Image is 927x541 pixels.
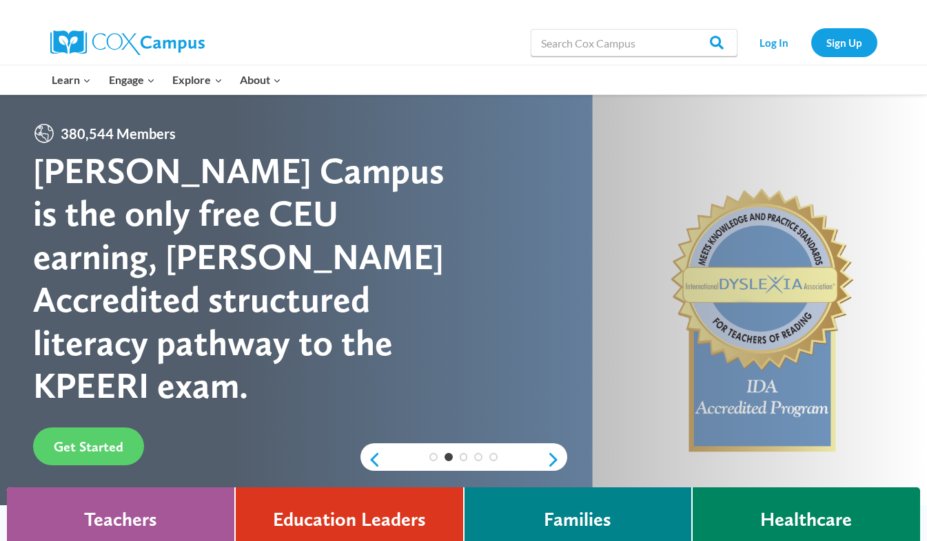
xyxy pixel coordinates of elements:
a: previous [360,452,381,468]
a: Sign Up [811,28,877,56]
h4: Healthcare [760,508,852,531]
a: 1 [429,453,438,461]
div: content slider buttons [360,446,567,474]
h4: Teachers [84,508,157,531]
span: 380,544 Members [55,123,181,145]
a: 2 [445,453,453,461]
span: Get Started [54,438,123,455]
img: Cox Campus [50,30,205,55]
span: Explore [172,71,222,89]
nav: Primary Navigation [43,65,290,94]
span: About [240,71,281,89]
div: [PERSON_NAME] Campus is the only free CEU earning, [PERSON_NAME] Accredited structured literacy p... [33,149,464,407]
a: Get Started [33,427,144,465]
span: Engage [109,71,155,89]
nav: Secondary Navigation [744,28,877,56]
span: Learn [52,71,91,89]
a: 3 [460,453,468,461]
h4: Education Leaders [273,508,426,531]
a: 5 [489,453,498,461]
a: next [547,452,567,468]
h4: Families [544,508,611,531]
a: Log In [744,28,804,56]
input: Search Cox Campus [531,29,737,56]
a: 4 [474,453,482,461]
